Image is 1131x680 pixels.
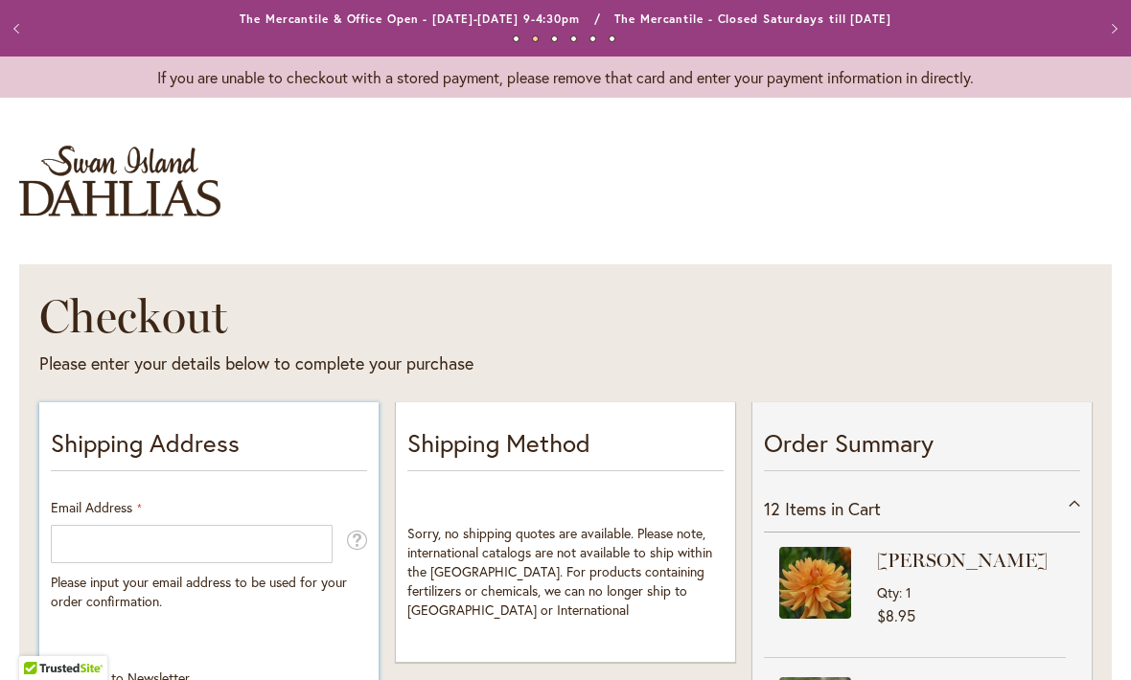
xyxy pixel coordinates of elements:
[570,35,577,42] button: 4 of 6
[877,583,899,601] span: Qty
[51,573,347,610] span: Please input your email address to be used for your order confirmation.
[19,146,220,216] a: store logo
[39,351,788,376] div: Please enter your details below to complete your purchase
[764,497,780,520] span: 12
[906,583,912,601] span: 1
[532,35,539,42] button: 2 of 6
[240,11,891,26] a: The Mercantile & Office Open - [DATE]-[DATE] 9-4:30pm / The Mercantile - Closed Saturdays till [D...
[51,498,132,516] span: Email Address
[513,35,519,42] button: 1 of 6
[407,425,724,471] p: Shipping Method
[39,287,788,345] h1: Checkout
[589,35,596,42] button: 5 of 6
[1093,10,1131,48] button: Next
[785,497,881,520] span: Items in Cart
[609,35,615,42] button: 6 of 6
[877,605,915,625] span: $8.95
[14,612,68,666] iframe: Launch Accessibility Center
[764,425,1080,471] p: Order Summary
[407,524,712,619] span: Sorry, no shipping quotes are available. Please note, international catalogs are not available to...
[551,35,558,42] button: 3 of 6
[779,547,851,619] img: ANDREW CHARLES
[51,425,367,471] p: Shipping Address
[877,547,1061,574] strong: [PERSON_NAME]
